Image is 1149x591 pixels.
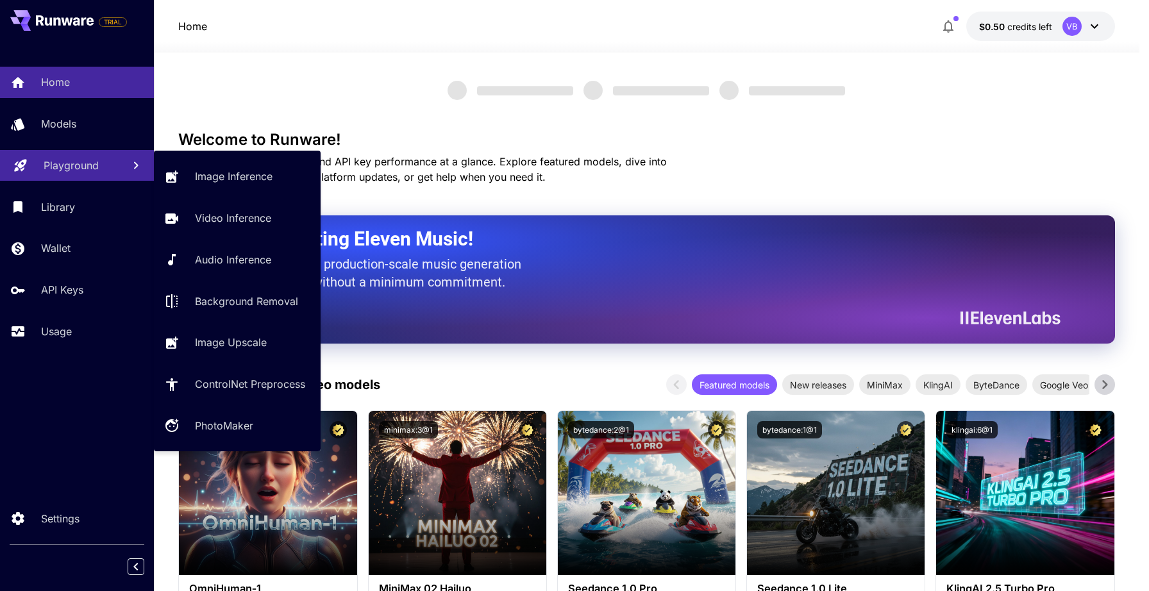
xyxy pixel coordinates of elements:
[41,511,80,526] p: Settings
[1032,378,1096,392] span: Google Veo
[859,378,910,392] span: MiniMax
[966,12,1115,41] button: $0.4999
[99,17,126,27] span: TRIAL
[41,324,72,339] p: Usage
[379,421,438,438] button: minimax:3@1
[41,74,70,90] p: Home
[195,335,267,350] p: Image Upscale
[568,421,634,438] button: bytedance:2@1
[154,161,321,192] a: Image Inference
[979,21,1007,32] span: $0.50
[128,558,144,575] button: Collapse sidebar
[897,421,914,438] button: Certified Model – Vetted for best performance and includes a commercial license.
[946,421,998,438] button: klingai:6@1
[708,421,725,438] button: Certified Model – Vetted for best performance and includes a commercial license.
[757,421,822,438] button: bytedance:1@1
[99,14,127,29] span: Add your payment card to enable full platform functionality.
[195,252,271,267] p: Audio Inference
[979,20,1052,33] div: $0.4999
[966,378,1027,392] span: ByteDance
[519,421,536,438] button: Certified Model – Vetted for best performance and includes a commercial license.
[154,244,321,276] a: Audio Inference
[782,378,854,392] span: New releases
[558,411,735,575] img: alt
[1087,421,1104,438] button: Certified Model – Vetted for best performance and includes a commercial license.
[1062,17,1082,36] div: VB
[178,19,207,34] p: Home
[41,199,75,215] p: Library
[44,158,99,173] p: Playground
[195,418,253,433] p: PhotoMaker
[178,19,207,34] nav: breadcrumb
[369,411,546,575] img: alt
[210,227,1050,251] h2: Now Supporting Eleven Music!
[936,411,1114,575] img: alt
[195,376,305,392] p: ControlNet Preprocess
[747,411,925,575] img: alt
[154,410,321,442] a: PhotoMaker
[41,240,71,256] p: Wallet
[178,155,667,183] span: Check out your usage stats and API key performance at a glance. Explore featured models, dive int...
[210,255,531,291] p: The only way to get production-scale music generation from Eleven Labs without a minimum commitment.
[41,282,83,297] p: API Keys
[195,210,271,226] p: Video Inference
[41,116,76,131] p: Models
[195,294,298,309] p: Background Removal
[154,327,321,358] a: Image Upscale
[154,203,321,234] a: Video Inference
[692,378,777,392] span: Featured models
[154,369,321,400] a: ControlNet Preprocess
[137,555,154,578] div: Collapse sidebar
[195,169,273,184] p: Image Inference
[154,285,321,317] a: Background Removal
[178,131,1114,149] h3: Welcome to Runware!
[330,421,347,438] button: Certified Model – Vetted for best performance and includes a commercial license.
[179,411,356,575] img: alt
[916,378,960,392] span: KlingAI
[1007,21,1052,32] span: credits left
